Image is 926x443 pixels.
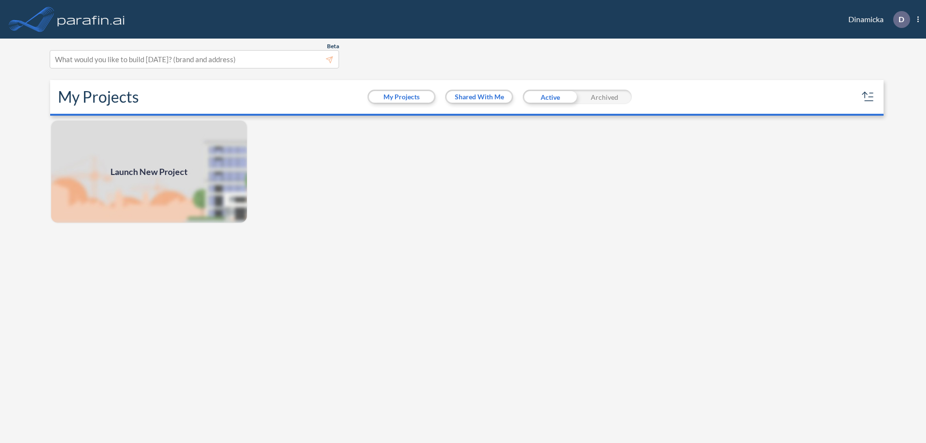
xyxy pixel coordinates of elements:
[523,90,577,104] div: Active
[50,120,248,224] img: add
[577,90,632,104] div: Archived
[899,15,904,24] p: D
[50,120,248,224] a: Launch New Project
[110,165,188,178] span: Launch New Project
[55,10,127,29] img: logo
[327,42,339,50] span: Beta
[369,91,434,103] button: My Projects
[834,11,919,28] div: Dinamicka
[58,88,139,106] h2: My Projects
[447,91,512,103] button: Shared With Me
[860,89,876,105] button: sort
